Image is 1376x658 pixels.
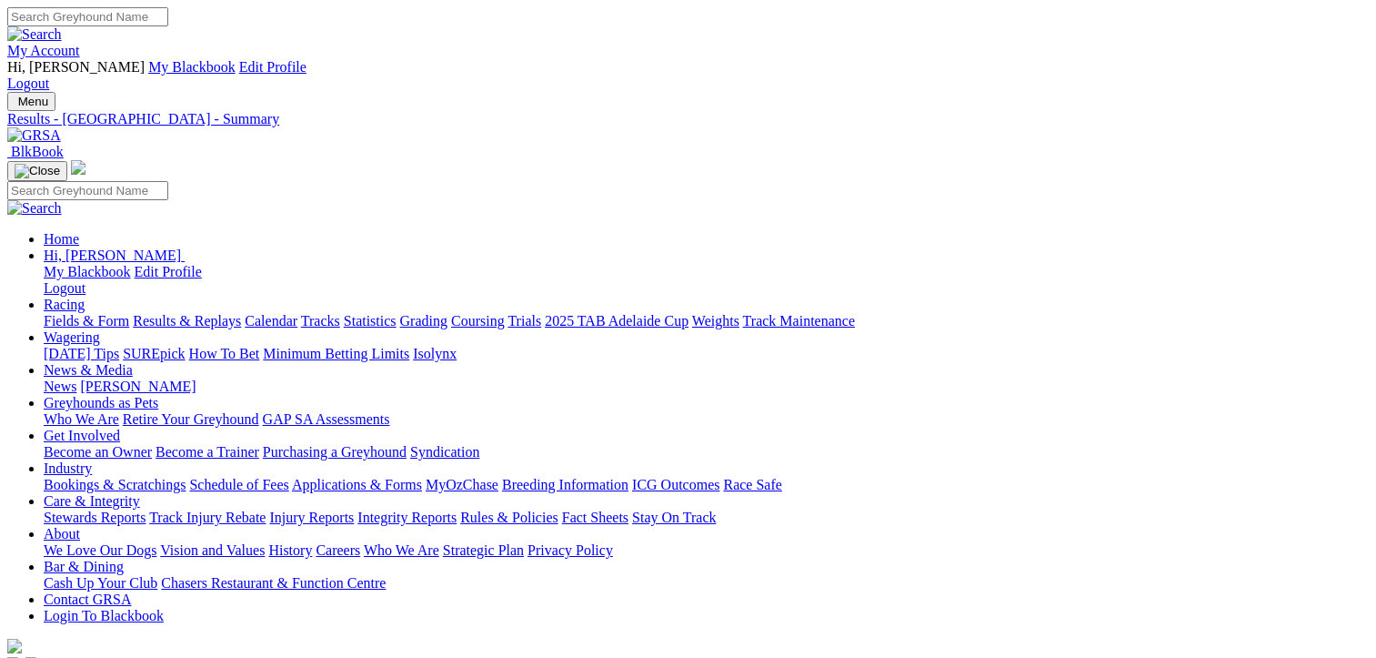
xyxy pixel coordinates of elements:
input: Search [7,7,168,26]
a: My Blackbook [148,59,236,75]
a: Integrity Reports [357,510,457,525]
a: Minimum Betting Limits [263,346,409,361]
span: Hi, [PERSON_NAME] [7,59,145,75]
a: Privacy Policy [527,542,613,558]
a: [DATE] Tips [44,346,119,361]
a: Trials [507,313,541,329]
a: Retire Your Greyhound [123,411,259,427]
button: Toggle navigation [7,92,55,111]
a: Grading [400,313,447,329]
a: Logout [7,76,49,91]
a: Vision and Values [160,542,265,558]
a: Tracks [301,313,340,329]
div: News & Media [44,379,1369,395]
span: Menu [18,95,48,108]
a: Get Involved [44,428,120,443]
a: Wagering [44,329,100,345]
a: We Love Our Dogs [44,542,156,558]
a: Isolynx [413,346,457,361]
a: Who We Are [364,542,439,558]
span: Hi, [PERSON_NAME] [44,248,181,263]
a: Become a Trainer [156,444,259,460]
a: Track Maintenance [743,313,855,329]
div: About [44,542,1369,559]
div: Wagering [44,346,1369,362]
a: 2025 TAB Adelaide Cup [545,313,688,329]
div: Care & Integrity [44,510,1369,526]
a: ICG Outcomes [632,477,719,492]
a: My Blackbook [44,264,131,279]
a: Careers [316,542,360,558]
a: How To Bet [189,346,260,361]
a: Racing [44,297,85,312]
a: Edit Profile [135,264,202,279]
img: Close [15,164,60,178]
a: Rules & Policies [460,510,558,525]
div: Industry [44,477,1369,493]
a: Who We Are [44,411,119,427]
a: My Account [7,43,80,58]
a: Care & Integrity [44,493,140,509]
a: Contact GRSA [44,592,131,607]
a: Chasers Restaurant & Function Centre [161,575,386,591]
a: History [268,542,312,558]
a: Schedule of Fees [189,477,288,492]
a: BlkBook [7,144,64,159]
a: Purchasing a Greyhound [263,444,407,460]
a: Stewards Reports [44,510,146,525]
a: News [44,379,76,394]
div: Get Involved [44,444,1369,461]
img: logo-grsa-white.png [7,639,22,653]
div: Hi, [PERSON_NAME] [44,264,1369,297]
a: Industry [44,461,92,476]
div: Greyhounds as Pets [44,411,1369,428]
button: Toggle navigation [7,161,67,181]
a: Applications & Forms [292,477,422,492]
a: Fields & Form [44,313,129,329]
a: Statistics [344,313,397,329]
a: Coursing [451,313,505,329]
a: Injury Reports [269,510,354,525]
a: [PERSON_NAME] [80,379,196,394]
img: GRSA [7,127,61,144]
a: Fact Sheets [562,510,628,525]
input: Search [7,181,168,200]
a: Weights [692,313,739,329]
img: Search [7,200,62,217]
span: BlkBook [11,144,64,159]
a: Results - [GEOGRAPHIC_DATA] - Summary [7,111,1369,127]
a: SUREpick [123,346,185,361]
a: Home [44,231,79,247]
div: My Account [7,59,1369,92]
a: Become an Owner [44,444,152,460]
a: Edit Profile [239,59,306,75]
a: Login To Blackbook [44,608,164,623]
a: Race Safe [723,477,781,492]
a: Cash Up Your Club [44,575,157,591]
a: Track Injury Rebate [149,510,266,525]
a: Bar & Dining [44,559,124,574]
a: GAP SA Assessments [263,411,390,427]
a: About [44,526,80,542]
a: Strategic Plan [443,542,524,558]
div: Bar & Dining [44,575,1369,592]
img: Search [7,26,62,43]
a: Bookings & Scratchings [44,477,186,492]
a: Results & Replays [133,313,241,329]
a: News & Media [44,362,133,378]
a: Greyhounds as Pets [44,395,158,410]
a: Syndication [410,444,479,460]
a: MyOzChase [426,477,498,492]
img: logo-grsa-white.png [71,160,85,175]
a: Hi, [PERSON_NAME] [44,248,185,263]
a: Stay On Track [632,510,716,525]
div: Racing [44,313,1369,329]
a: Logout [44,280,85,296]
a: Calendar [245,313,297,329]
a: Breeding Information [502,477,628,492]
